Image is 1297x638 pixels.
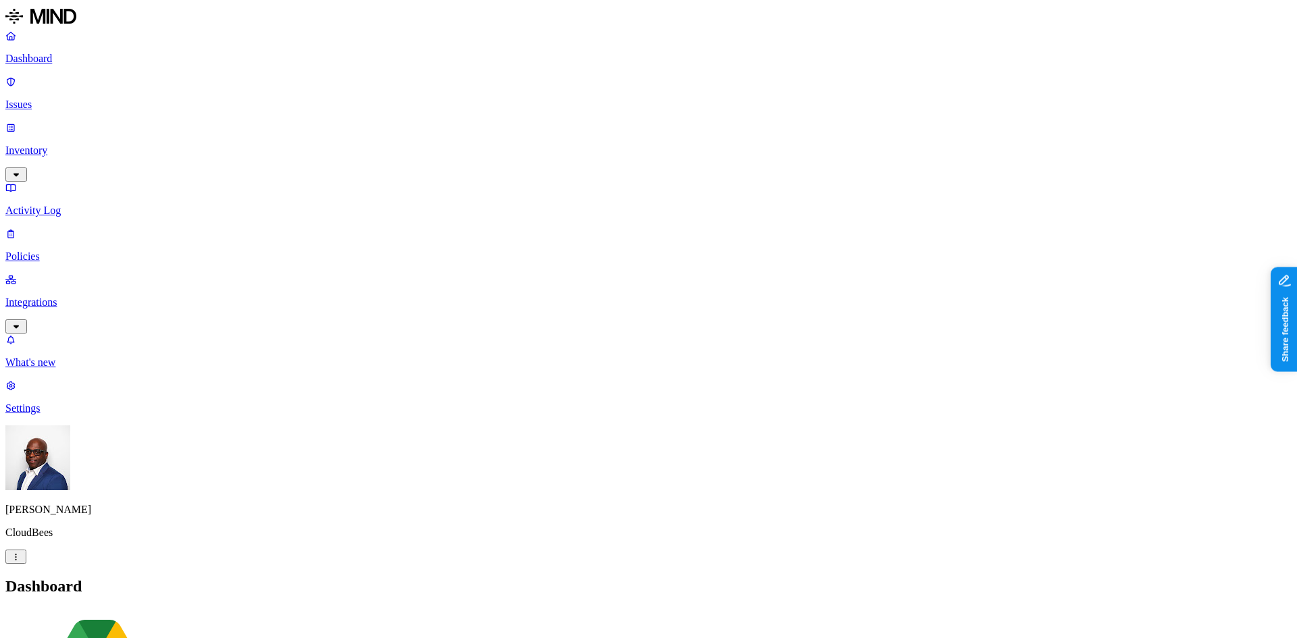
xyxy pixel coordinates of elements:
[5,76,1292,111] a: Issues
[5,182,1292,217] a: Activity Log
[5,334,1292,369] a: What's new
[5,402,1292,415] p: Settings
[5,99,1292,111] p: Issues
[5,30,1292,65] a: Dashboard
[5,250,1292,263] p: Policies
[5,53,1292,65] p: Dashboard
[5,356,1292,369] p: What's new
[5,205,1292,217] p: Activity Log
[5,228,1292,263] a: Policies
[5,379,1292,415] a: Settings
[5,296,1292,309] p: Integrations
[5,122,1292,180] a: Inventory
[5,5,1292,30] a: MIND
[5,577,1292,595] h2: Dashboard
[5,527,1292,539] p: CloudBees
[5,425,70,490] img: Gregory Thomas
[5,273,1292,331] a: Integrations
[5,5,76,27] img: MIND
[5,144,1292,157] p: Inventory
